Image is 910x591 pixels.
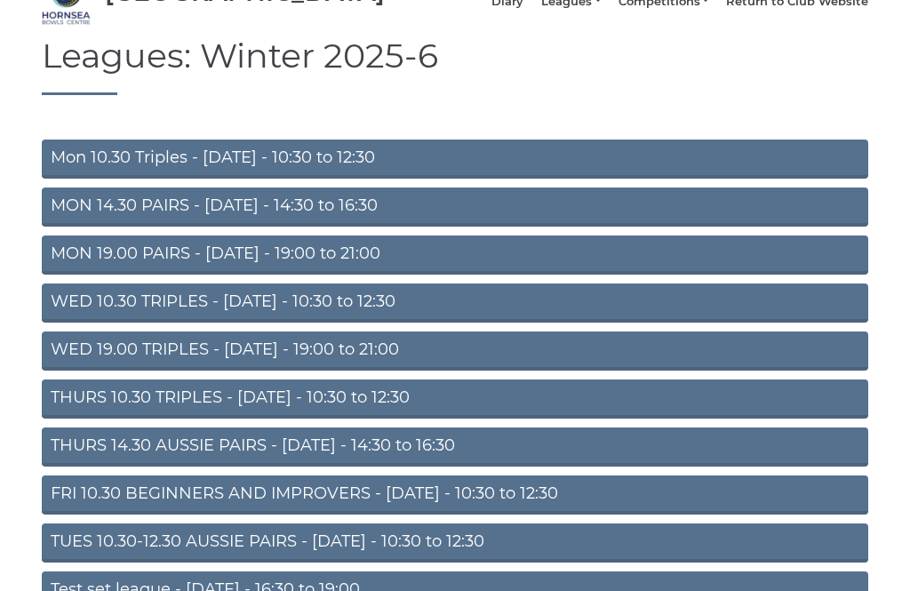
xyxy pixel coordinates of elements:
a: FRI 10.30 BEGINNERS AND IMPROVERS - [DATE] - 10:30 to 12:30 [42,476,868,515]
a: Mon 10.30 Triples - [DATE] - 10:30 to 12:30 [42,140,868,180]
a: WED 19.00 TRIPLES - [DATE] - 19:00 to 21:00 [42,332,868,371]
a: THURS 14.30 AUSSIE PAIRS - [DATE] - 14:30 to 16:30 [42,428,868,467]
a: MON 14.30 PAIRS - [DATE] - 14:30 to 16:30 [42,188,868,228]
a: MON 19.00 PAIRS - [DATE] - 19:00 to 21:00 [42,236,868,276]
a: TUES 10.30-12.30 AUSSIE PAIRS - [DATE] - 10:30 to 12:30 [42,524,868,563]
h1: Leagues: Winter 2025-6 [42,38,868,96]
a: WED 10.30 TRIPLES - [DATE] - 10:30 to 12:30 [42,284,868,323]
a: THURS 10.30 TRIPLES - [DATE] - 10:30 to 12:30 [42,380,868,419]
